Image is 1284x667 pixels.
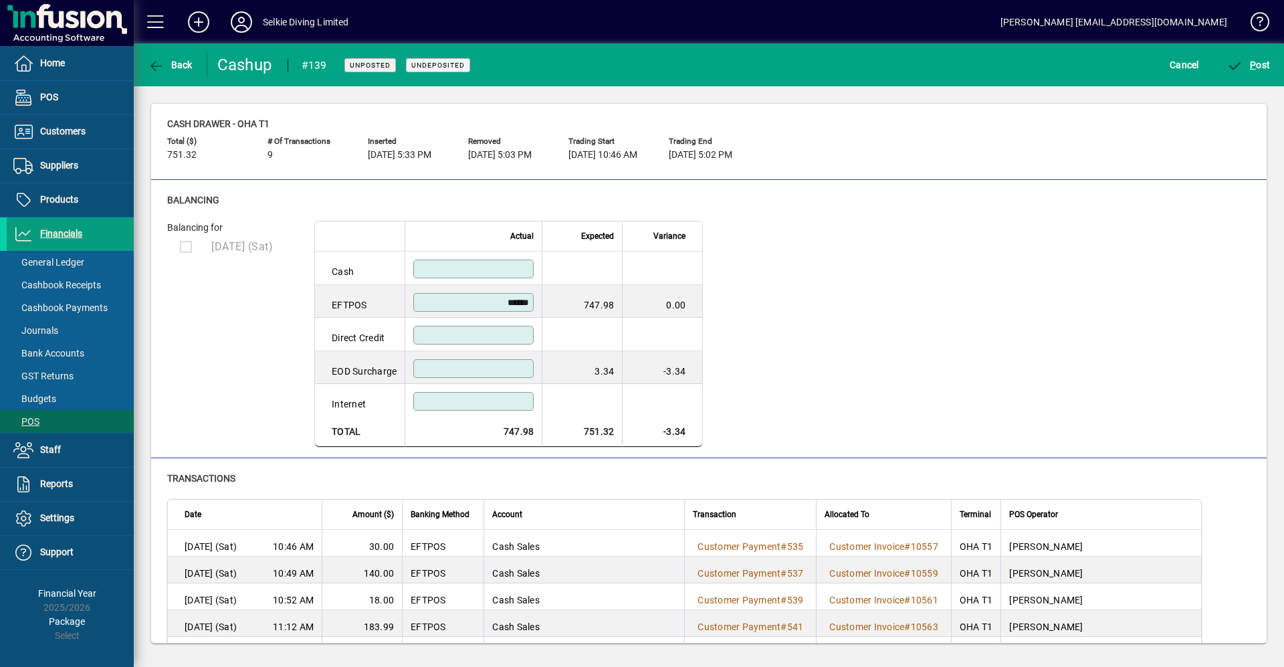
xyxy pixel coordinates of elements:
[315,384,405,417] td: Internet
[13,325,58,336] span: Journals
[484,557,684,583] td: Cash Sales
[825,566,943,581] a: Customer Invoice#10559
[829,568,904,579] span: Customer Invoice
[1241,3,1267,46] a: Knowledge Base
[302,55,327,76] div: #139
[951,557,1001,583] td: OHA T1
[911,595,938,605] span: 10561
[693,507,736,522] span: Transaction
[7,81,134,114] a: POS
[402,583,484,610] td: EFTPOS
[951,583,1001,610] td: OHA T1
[951,530,1001,557] td: OHA T1
[1000,530,1201,557] td: [PERSON_NAME]
[40,512,74,523] span: Settings
[7,274,134,296] a: Cashbook Receipts
[148,60,193,70] span: Back
[40,228,82,239] span: Financials
[13,280,101,290] span: Cashbook Receipts
[220,10,263,34] button: Profile
[411,61,465,70] span: Undeposited
[911,541,938,552] span: 10557
[322,583,402,610] td: 18.00
[622,417,702,447] td: -3.34
[273,620,314,634] span: 11:12 AM
[1227,60,1271,70] span: ost
[1000,11,1227,33] div: [PERSON_NAME] [EMAIL_ADDRESS][DOMAIN_NAME]
[352,507,394,522] span: Amount ($)
[581,229,614,244] span: Expected
[167,221,301,235] div: Balancing for
[693,566,808,581] a: Customer Payment#537
[1166,53,1202,77] button: Cancel
[669,150,732,161] span: [DATE] 5:02 PM
[510,229,534,244] span: Actual
[13,348,84,359] span: Bank Accounts
[825,593,943,607] a: Customer Invoice#10561
[211,240,273,253] span: [DATE] (Sat)
[40,126,86,136] span: Customers
[1009,507,1058,522] span: POS Operator
[185,567,237,580] span: [DATE] (Sat)
[484,530,684,557] td: Cash Sales
[405,417,542,447] td: 747.98
[698,541,780,552] span: Customer Payment
[542,351,622,385] td: 3.34
[7,319,134,342] a: Journals
[40,547,74,557] span: Support
[787,595,804,605] span: 539
[7,365,134,387] a: GST Returns
[167,137,247,146] span: Total ($)
[315,351,405,385] td: EOD Surcharge
[669,137,749,146] span: Trading end
[322,610,402,637] td: 183.99
[40,444,61,455] span: Staff
[911,622,938,632] span: 10563
[167,473,235,484] span: Transactions
[911,568,938,579] span: 10559
[542,417,622,447] td: 751.32
[484,637,684,664] td: Cash Sales
[7,115,134,149] a: Customers
[350,61,391,70] span: Unposted
[402,610,484,637] td: EFTPOS
[185,620,237,634] span: [DATE] (Sat)
[780,541,786,552] span: #
[267,137,348,146] span: # of Transactions
[1000,557,1201,583] td: [PERSON_NAME]
[13,393,56,404] span: Budgets
[1000,583,1201,610] td: [PERSON_NAME]
[167,195,219,205] span: Balancing
[1250,60,1256,70] span: P
[829,541,904,552] span: Customer Invoice
[787,622,804,632] span: 541
[322,530,402,557] td: 30.00
[698,622,780,632] span: Customer Payment
[825,507,869,522] span: Allocated To
[13,302,108,313] span: Cashbook Payments
[951,637,1001,664] td: OHA T1
[825,539,943,554] a: Customer Invoice#10557
[484,610,684,637] td: Cash Sales
[7,342,134,365] a: Bank Accounts
[322,557,402,583] td: 140.00
[829,595,904,605] span: Customer Invoice
[134,53,207,77] app-page-header-button: Back
[484,583,684,610] td: Cash Sales
[315,417,405,447] td: Total
[322,637,402,664] td: 20.00
[787,541,804,552] span: 535
[177,10,220,34] button: Add
[368,137,448,146] span: Inserted
[468,150,532,161] span: [DATE] 5:03 PM
[315,285,405,318] td: EFTPOS
[40,194,78,205] span: Products
[825,620,943,634] a: Customer Invoice#10563
[185,540,237,553] span: [DATE] (Sat)
[7,410,134,433] a: POS
[167,150,197,161] span: 751.32
[273,567,314,580] span: 10:49 AM
[960,507,991,522] span: Terminal
[468,137,548,146] span: Removed
[411,507,469,522] span: Banking Method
